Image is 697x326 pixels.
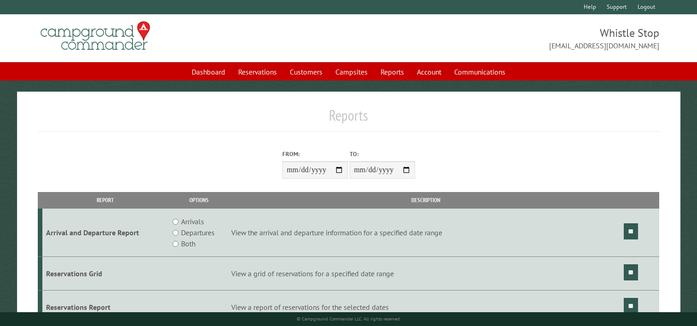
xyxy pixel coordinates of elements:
[186,63,231,81] a: Dashboard
[230,192,622,208] th: Description
[284,63,328,81] a: Customers
[233,63,282,81] a: Reservations
[230,257,622,291] td: View a grid of reservations for a specified date range
[330,63,373,81] a: Campsites
[38,18,153,54] img: Campground Commander
[350,150,415,158] label: To:
[411,63,447,81] a: Account
[230,209,622,257] td: View the arrival and departure information for a specified date range
[375,63,410,81] a: Reports
[169,192,230,208] th: Options
[38,106,659,132] h1: Reports
[282,150,348,158] label: From:
[42,192,169,208] th: Report
[42,209,169,257] td: Arrival and Departure Report
[181,216,204,227] label: Arrivals
[42,257,169,291] td: Reservations Grid
[230,290,622,324] td: View a report of reservations for the selected dates
[181,227,215,238] label: Departures
[181,238,195,249] label: Both
[349,25,660,51] span: Whistle Stop [EMAIL_ADDRESS][DOMAIN_NAME]
[297,316,401,322] small: © Campground Commander LLC. All rights reserved.
[42,290,169,324] td: Reservations Report
[449,63,511,81] a: Communications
